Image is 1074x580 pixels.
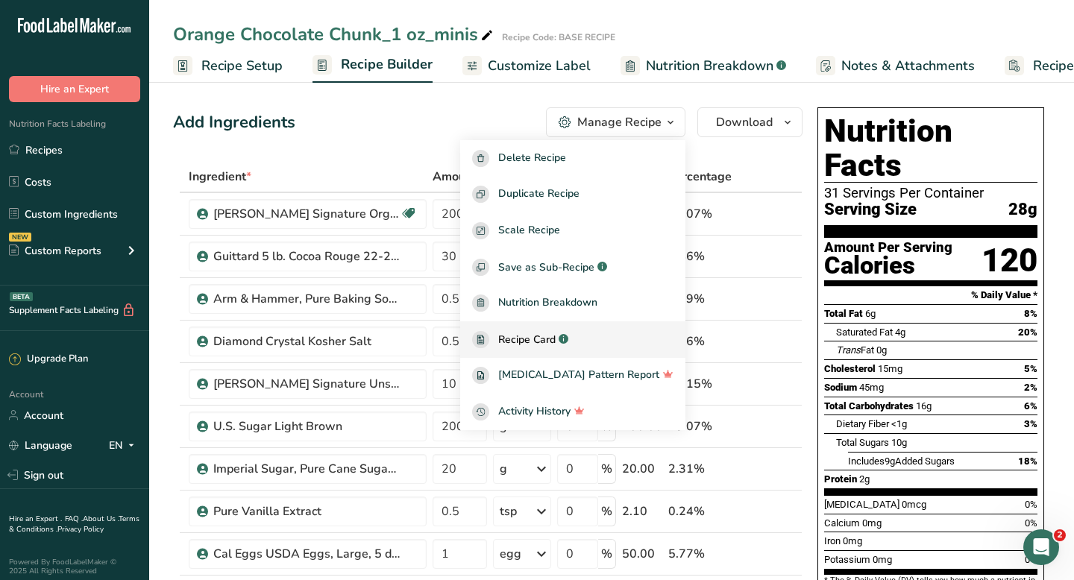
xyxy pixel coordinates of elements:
[201,56,283,76] span: Recipe Setup
[836,418,889,429] span: Dietary Fiber
[824,286,1037,304] section: % Daily Value *
[65,514,83,524] a: FAQ .
[1024,308,1037,319] span: 8%
[824,255,952,277] div: Calories
[9,243,101,259] div: Custom Reports
[716,113,773,131] span: Download
[668,168,732,186] span: Percentage
[498,186,580,203] span: Duplicate Recipe
[836,327,893,338] span: Saturated Fat
[213,205,400,223] div: [PERSON_NAME] Signature Organic Unbleached All Purpose Flour
[500,460,507,478] div: g
[460,177,685,213] button: Duplicate Recipe
[816,49,975,83] a: Notes & Attachments
[498,294,597,312] span: Nutrition Breakdown
[9,514,62,524] a: Hire an Expert .
[878,363,902,374] span: 15mg
[668,502,732,520] div: 0.24%
[9,432,72,458] a: Language
[824,535,841,546] span: Iron
[1054,529,1066,541] span: 2
[622,502,662,520] div: 2.10
[173,110,295,135] div: Add Ingredients
[1018,456,1037,467] span: 18%
[213,502,400,520] div: Pure Vanilla Extract
[824,554,870,565] span: Potassium
[668,332,732,350] div: 0.16%
[891,418,907,429] span: <1g
[1024,418,1037,429] span: 3%
[836,344,874,356] span: Fat
[498,332,556,347] span: Recipe Card
[697,107,803,137] button: Download
[460,394,685,430] button: Activity History
[859,473,870,485] span: 2g
[1025,517,1037,529] span: 0%
[859,382,884,393] span: 45mg
[668,545,732,563] div: 5.77%
[824,400,914,412] span: Total Carbohydrates
[462,49,591,83] a: Customize Label
[213,248,400,265] div: Guittard 5 lb. Cocoa Rouge 22-24% Fat Dutched Cocoa Powder
[1025,499,1037,510] span: 0%
[10,292,33,301] div: BETA
[824,517,860,529] span: Calcium
[213,332,400,350] div: Diamond Crystal Kosher Salt
[622,545,662,563] div: 50.00
[189,168,251,186] span: Ingredient
[621,49,786,83] a: Nutrition Breakdown
[865,308,876,319] span: 6g
[498,222,560,239] span: Scale Recipe
[498,367,659,384] span: [MEDICAL_DATA] Pattern Report
[213,545,400,563] div: Cal Eggs USDA Eggs, Large, 5 dozen-count
[173,21,496,48] div: Orange Chocolate Chunk_1 oz_minis
[622,460,662,478] div: 20.00
[824,186,1037,201] div: 31 Servings Per Container
[213,417,400,435] div: U.S. Sugar Light Brown
[824,473,857,485] span: Protein
[843,535,862,546] span: 0mg
[873,554,892,565] span: 0mg
[668,205,732,223] div: 23.07%
[836,344,861,356] i: Trans
[460,140,685,177] button: Delete Recipe
[213,375,400,393] div: [PERSON_NAME] Signature Unsalted Sweet Cream Butter
[895,327,905,338] span: 4g
[891,437,907,448] span: 10g
[848,456,955,467] span: Includes Added Sugars
[460,285,685,321] a: Nutrition Breakdown
[668,248,732,265] div: 3.46%
[213,460,400,478] div: Imperial Sugar, Pure Cane Sugar, Granulated
[902,499,926,510] span: 0mcg
[824,308,863,319] span: Total Fat
[824,201,917,219] span: Serving Size
[9,76,140,102] button: Hire an Expert
[498,403,571,420] span: Activity History
[1023,529,1059,565] iframe: Intercom live chat
[885,456,895,467] span: 9g
[1024,400,1037,412] span: 6%
[502,31,615,44] div: Recipe Code: BASE RECIPE
[9,558,140,576] div: Powered By FoodLabelMaker © 2025 All Rights Reserved
[173,49,283,83] a: Recipe Setup
[668,290,732,308] div: 0.29%
[313,48,433,83] a: Recipe Builder
[824,382,857,393] span: Sodium
[9,352,88,367] div: Upgrade Plan
[668,417,732,435] div: 23.07%
[109,436,140,454] div: EN
[83,514,119,524] a: About Us .
[433,168,482,186] span: Amount
[646,56,773,76] span: Nutrition Breakdown
[460,249,685,286] button: Save as Sub-Recipe
[460,358,685,394] a: [MEDICAL_DATA] Pattern Report
[488,56,591,76] span: Customize Label
[916,400,932,412] span: 16g
[824,241,952,255] div: Amount Per Serving
[577,113,662,131] div: Manage Recipe
[341,54,433,75] span: Recipe Builder
[9,233,31,242] div: NEW
[500,545,521,563] div: egg
[498,150,566,167] span: Delete Recipe
[1024,363,1037,374] span: 5%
